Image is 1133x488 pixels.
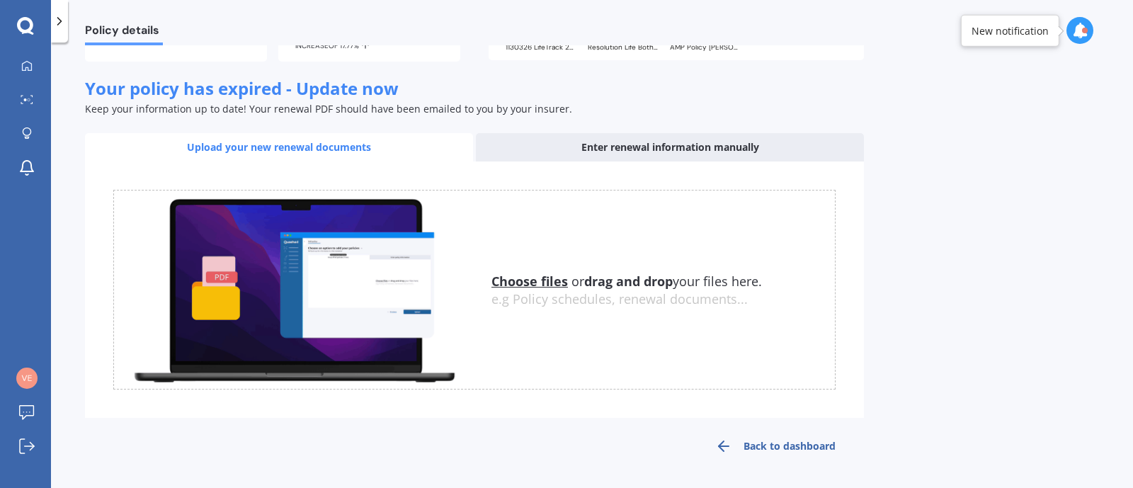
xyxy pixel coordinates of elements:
[588,44,659,51] div: Resolution Life Both Policies Update 2023.pdf
[85,23,163,42] span: Policy details
[340,41,359,50] span: 17.77%
[687,429,864,463] a: Back to dashboard
[972,23,1049,38] div: New notification
[584,273,673,290] b: drag and drop
[670,44,741,51] div: AMP Policy Ross Downgrade October 2021.pdf
[295,41,340,50] span: INCREASE OF
[85,76,399,100] span: Your policy has expired - Update now
[16,368,38,389] img: e4cf9aedd7796de6593f2f7163e14533
[85,133,473,161] div: Upload your new renewal documents
[506,44,576,51] div: 1130326 LifeTrack 2024 Ross.pdf
[476,133,864,161] div: Enter renewal information manually
[491,273,568,290] u: Choose files
[85,102,572,115] span: Keep your information up to date! Your renewal PDF should have been emailed to you by your insurer.
[491,273,762,290] span: or your files here.
[114,191,474,390] img: upload.de96410c8ce839c3fdd5.gif
[491,292,835,307] div: e.g Policy schedules, renewal documents...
